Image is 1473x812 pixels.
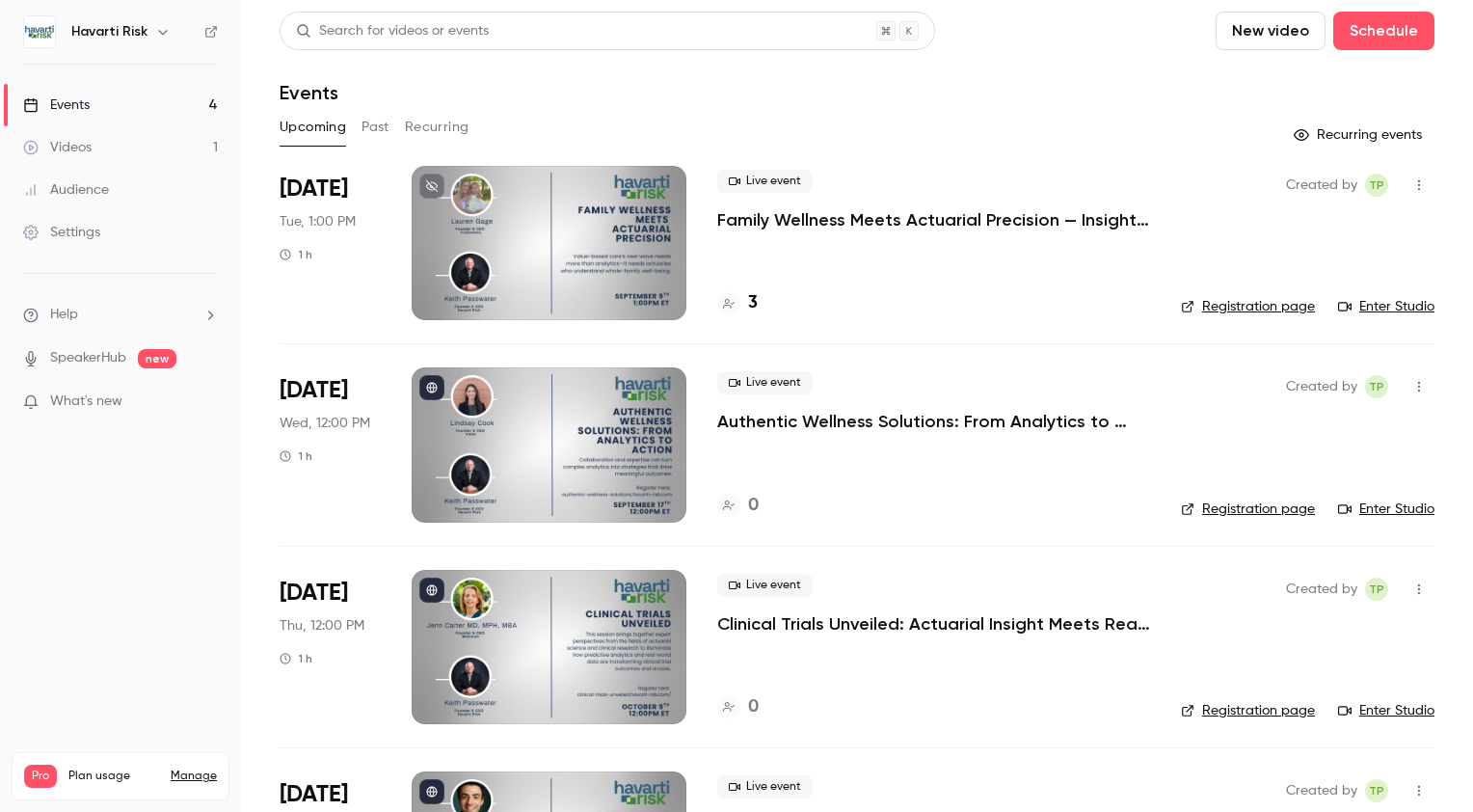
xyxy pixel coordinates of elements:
a: Authentic Wellness Solutions: From Analytics to Action—A Fireside Chat with Havarti Risk’s [PERSO... [717,410,1150,433]
span: Tamre Pinner [1365,779,1388,802]
h4: 3 [748,290,758,316]
span: Created by [1286,578,1357,601]
button: Recurring [405,112,469,143]
span: Wed, 12:00 PM [280,414,370,433]
div: Settings [23,223,100,242]
a: Enter Studio [1338,701,1434,720]
button: Schedule [1333,12,1434,50]
span: Created by [1286,174,1357,197]
span: Created by [1286,375,1357,398]
span: Live event [717,574,813,597]
a: Registration page [1181,500,1315,519]
h4: 0 [748,694,759,720]
img: Havarti Risk [24,16,55,47]
span: What's new [50,392,122,412]
h6: Havarti Risk [71,22,147,41]
div: Videos [23,138,92,157]
button: Recurring events [1285,120,1434,150]
span: Pro [24,765,57,788]
span: [DATE] [280,174,348,204]
button: New video [1216,12,1326,50]
a: Enter Studio [1338,297,1434,316]
a: Enter Studio [1338,500,1434,519]
span: TP [1369,174,1384,197]
div: 1 h [280,247,312,262]
div: Events [23,95,90,115]
span: new [138,349,176,368]
div: 1 h [280,651,312,666]
span: [DATE] [280,779,348,810]
span: Tue, 1:00 PM [280,212,356,231]
a: Registration page [1181,297,1315,316]
div: Sep 9 Tue, 1:00 PM (America/New York) [280,166,381,320]
div: Sep 17 Wed, 12:00 PM (America/New York) [280,367,381,522]
div: 1 h [280,448,312,464]
a: 0 [717,493,759,519]
a: Registration page [1181,701,1315,720]
iframe: Noticeable Trigger [195,393,218,411]
a: 0 [717,694,759,720]
h1: Events [280,81,338,104]
span: Live event [717,775,813,798]
a: 3 [717,290,758,316]
a: SpeakerHub [50,348,126,368]
span: Thu, 12:00 PM [280,616,364,636]
button: Upcoming [280,112,346,143]
div: Audience [23,180,109,200]
a: Family Wellness Meets Actuarial Precision — Insights from Triplemoon’s [PERSON_NAME] [717,208,1150,231]
h4: 0 [748,493,759,519]
span: Tamre Pinner [1365,578,1388,601]
span: Tamre Pinner [1365,375,1388,398]
span: [DATE] [280,375,348,406]
span: Created by [1286,779,1357,802]
span: Tamre Pinner [1365,174,1388,197]
div: Search for videos or events [296,21,489,41]
span: Live event [717,170,813,193]
span: [DATE] [280,578,348,609]
span: TP [1369,375,1384,398]
li: help-dropdown-opener [23,305,218,325]
button: Past [362,112,389,143]
span: TP [1369,779,1384,802]
span: Plan usage [68,769,159,784]
span: TP [1369,578,1384,601]
a: Manage [171,769,217,784]
div: Oct 9 Thu, 12:00 PM (America/New York) [280,570,381,724]
span: Help [50,305,78,325]
span: Live event [717,371,813,394]
a: Clinical Trials Unveiled: Actuarial Insight Meets Real-World Evidence [717,612,1150,636]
